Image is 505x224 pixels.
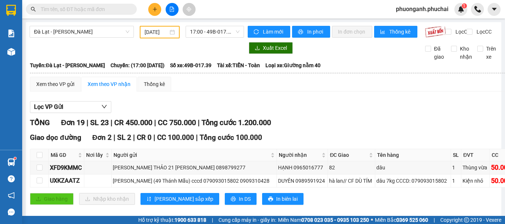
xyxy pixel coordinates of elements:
div: DUYÊN 0989591924 [278,177,327,185]
span: printer [231,196,236,202]
div: [PERSON_NAME] (49 Thánh Mẫu) cccd 079093015802 0909310428 [113,177,275,185]
img: icon-new-feature [458,6,464,13]
span: Hỗ trợ kỹ thuật: [138,216,206,224]
span: | [153,133,155,142]
div: HẠNH 0965016777 [278,163,327,172]
div: Xem theo VP gửi [36,80,74,88]
span: | [187,215,189,224]
span: printer [268,196,273,202]
span: CR 450.000 [114,118,152,127]
span: sort-ascending [146,196,152,202]
span: copyright [464,217,469,223]
img: solution-icon [7,30,15,37]
span: Xuất Excel [263,44,287,52]
b: Tuyến: Đà Lạt - [PERSON_NAME] [30,62,105,68]
img: logo-vxr [6,5,16,16]
span: aim [186,7,192,12]
span: | [196,133,198,142]
span: Tổng cước 1.200.000 [201,118,271,127]
span: CC 420.000 [191,215,228,224]
span: TỔNG [30,118,50,127]
span: | [113,133,115,142]
button: bar-chartThống kê [374,26,417,38]
button: printerIn DS [225,193,257,205]
span: Miền Nam [278,216,369,224]
span: | [87,118,88,127]
span: Miền Bắc [375,216,428,224]
strong: 0369 525 060 [396,217,428,223]
span: down [101,104,107,110]
span: Loại xe: Giường nằm 40 [265,61,321,69]
span: Đã giao [431,45,447,61]
button: plus [148,3,161,16]
span: SL 23 [90,118,109,127]
span: Giao dọc đường [30,133,81,142]
span: phuonganh.phuchai [390,4,454,14]
span: notification [8,192,15,199]
strong: 0708 023 035 - 0935 103 250 [301,217,369,223]
span: | [121,215,123,224]
td: XFD9KMMC [49,161,84,174]
button: Lọc VP Gửi [30,101,111,113]
span: | [198,118,200,127]
span: 17:00 - 49B-017.39 [190,26,240,37]
span: file-add [169,7,174,12]
span: In biên lai [276,195,298,203]
span: Làm mới [263,28,284,36]
span: SL 2 [117,133,131,142]
img: warehouse-icon [7,48,15,56]
div: Thống kê [144,80,165,88]
span: | [212,216,213,224]
span: ĐC Giao [330,151,367,159]
span: Số xe: 49B-017.39 [170,61,211,69]
span: Tổng cước 100.000 [200,133,262,142]
span: Tổng cước 580.000 [234,215,296,224]
input: 13/10/2025 [145,28,168,36]
span: | [434,216,435,224]
span: Trên xe [483,45,499,61]
span: Lọc CR [453,28,472,36]
span: CC 100.000 [157,133,194,142]
button: file-add [166,3,179,16]
span: In phơi [307,28,324,36]
span: Kho nhận [457,45,475,61]
div: 1 [452,177,460,185]
img: phone-icon [474,6,481,13]
div: Kiện nhỏ [462,177,488,185]
th: SL [451,149,461,161]
button: uploadGiao hàng [30,193,74,205]
span: Đơn 2 [92,133,112,142]
input: Tìm tên, số ĐT hoặc mã đơn [41,5,128,13]
span: | [230,215,232,224]
span: Thống kê [389,28,411,36]
img: 9k= [425,26,446,38]
span: | [145,215,147,224]
span: Bến Xe Đức Long [30,215,85,224]
span: In DS [239,195,251,203]
span: Nơi lấy [86,151,104,159]
div: hà lan// CF DÙ TÍM [329,177,373,185]
sup: 1 [462,3,467,8]
span: CR 0 [137,133,152,142]
span: Đà Lạt - Gia Lai [34,26,129,37]
span: plus [152,7,157,12]
span: Cung cấp máy in - giấy in: [218,216,276,224]
span: message [8,209,15,216]
button: printerIn phơi [292,26,330,38]
span: caret-down [491,6,498,13]
span: Người nhận [279,151,321,159]
div: dâu 7kg CCCD: 079093015802 [376,177,450,185]
strong: 1900 633 818 [174,217,206,223]
span: | [111,118,112,127]
sup: 1 [14,157,16,159]
span: printer [298,29,304,35]
span: ⚪️ [371,218,373,221]
span: download [255,45,260,51]
span: [PERSON_NAME] sắp xếp [155,195,213,203]
span: CC 750.000 [158,118,196,127]
div: Thùng vừa [462,163,488,172]
span: | [154,118,156,127]
span: Tài xế: TIẾN - Toàn [217,61,260,69]
span: | [133,133,135,142]
span: Lọc CC [474,28,493,36]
